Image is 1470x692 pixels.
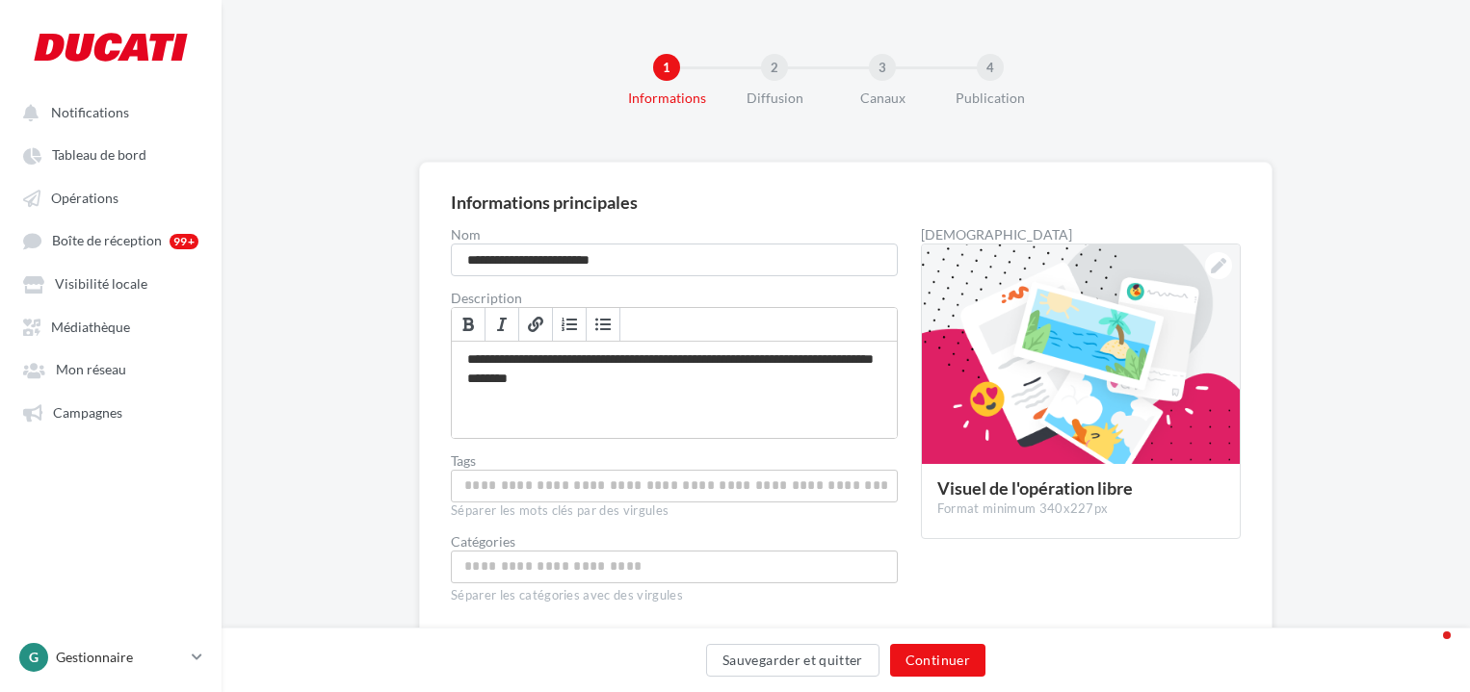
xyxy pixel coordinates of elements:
div: Format minimum 340x227px [937,500,1224,518]
div: Publication [929,89,1052,108]
div: Diffusion [713,89,836,108]
div: 99+ [170,234,198,249]
div: 1 [653,54,680,81]
span: Mon réseau [56,362,126,378]
div: Séparer les mots clés par des virgules [451,502,898,520]
span: Campagnes [53,404,122,421]
a: Gras (Ctrl+B) [452,308,486,341]
div: Catégories [451,535,898,549]
div: [DEMOGRAPHIC_DATA] [921,228,1241,242]
a: Tableau de bord [12,137,210,171]
button: Notifications [12,94,202,129]
span: Tableau de bord [52,147,146,164]
button: Sauvegarder et quitter [706,644,879,677]
div: Canaux [821,89,944,108]
div: Visuel de l'opération libre [937,479,1224,497]
a: Campagnes [12,395,210,429]
a: Mon réseau [12,351,210,386]
label: Nom [451,228,898,242]
a: Lien [519,308,553,341]
div: Permet aux affiliés de trouver l'opération libre plus facilement [451,470,898,502]
a: Insérer/Supprimer une liste à puces [587,308,620,341]
input: Choisissez une catégorie [456,555,893,577]
div: Informations [605,89,728,108]
div: Informations principales [451,193,638,211]
span: Visibilité locale [55,276,147,293]
div: 3 [869,54,896,81]
label: Description [451,292,898,305]
div: Permet de préciser les enjeux de la campagne à vos affiliés [452,342,897,438]
span: Notifications [51,104,129,120]
p: Gestionnaire [56,648,184,667]
span: Opérations [51,190,118,206]
iframe: Intercom live chat [1404,627,1451,673]
span: Boîte de réception [52,233,162,249]
button: Continuer [890,644,985,677]
a: Visibilité locale [12,266,210,300]
a: Boîte de réception 99+ [12,222,210,258]
a: Médiathèque [12,309,210,344]
a: Italique (Ctrl+I) [486,308,519,341]
label: Tags [451,454,898,468]
div: 2 [761,54,788,81]
div: 4 [977,54,1004,81]
a: Opérations [12,180,210,215]
span: G [29,648,39,667]
a: Insérer/Supprimer une liste numérotée [553,308,587,341]
input: Permet aux affiliés de trouver l'opération libre plus facilement [456,474,893,497]
span: Médiathèque [51,319,130,335]
div: Choisissez une catégorie [451,551,898,583]
a: G Gestionnaire [15,639,206,676]
div: Séparer les catégories avec des virgules [451,583,898,604]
